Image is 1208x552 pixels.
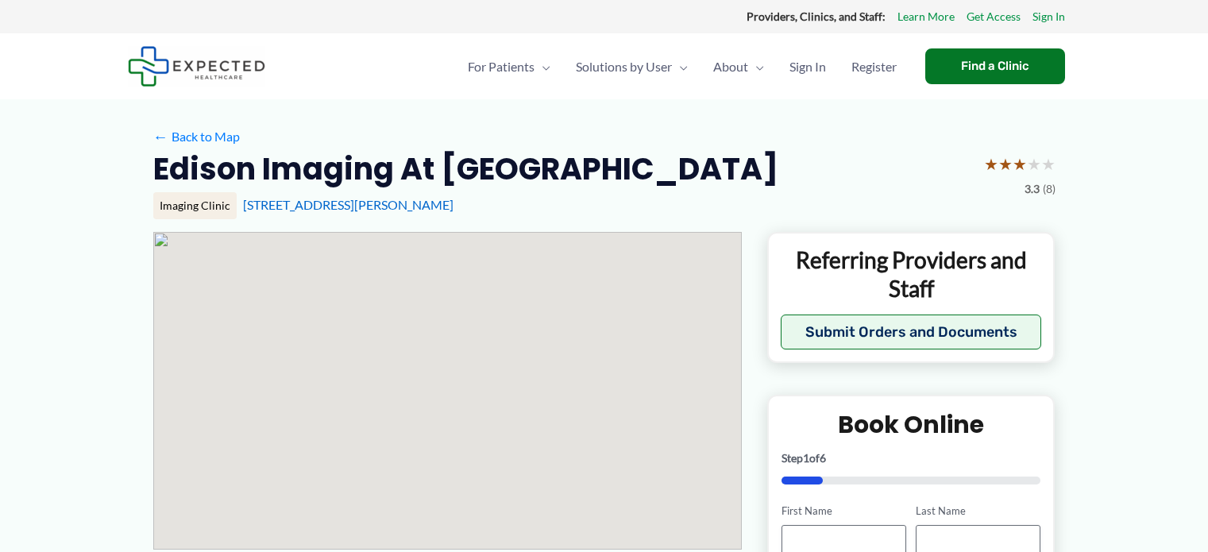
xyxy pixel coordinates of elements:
[782,409,1041,440] h2: Book Online
[803,451,809,465] span: 1
[153,192,237,219] div: Imaging Clinic
[576,39,672,95] span: Solutions by User
[153,149,778,188] h2: Edison Imaging at [GEOGRAPHIC_DATA]
[747,10,886,23] strong: Providers, Clinics, and Staff:
[455,39,909,95] nav: Primary Site Navigation
[700,39,777,95] a: AboutMenu Toggle
[713,39,748,95] span: About
[153,125,240,149] a: ←Back to Map
[998,149,1013,179] span: ★
[777,39,839,95] a: Sign In
[839,39,909,95] a: Register
[897,6,955,27] a: Learn More
[1032,6,1065,27] a: Sign In
[781,315,1042,349] button: Submit Orders and Documents
[984,149,998,179] span: ★
[967,6,1021,27] a: Get Access
[782,453,1041,464] p: Step of
[153,129,168,144] span: ←
[781,245,1042,303] p: Referring Providers and Staff
[535,39,550,95] span: Menu Toggle
[563,39,700,95] a: Solutions by UserMenu Toggle
[789,39,826,95] span: Sign In
[455,39,563,95] a: For PatientsMenu Toggle
[672,39,688,95] span: Menu Toggle
[782,504,906,519] label: First Name
[128,46,265,87] img: Expected Healthcare Logo - side, dark font, small
[925,48,1065,84] a: Find a Clinic
[748,39,764,95] span: Menu Toggle
[468,39,535,95] span: For Patients
[1027,149,1041,179] span: ★
[1013,149,1027,179] span: ★
[1043,179,1056,199] span: (8)
[243,197,453,212] a: [STREET_ADDRESS][PERSON_NAME]
[916,504,1040,519] label: Last Name
[820,451,826,465] span: 6
[851,39,897,95] span: Register
[1025,179,1040,199] span: 3.3
[1041,149,1056,179] span: ★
